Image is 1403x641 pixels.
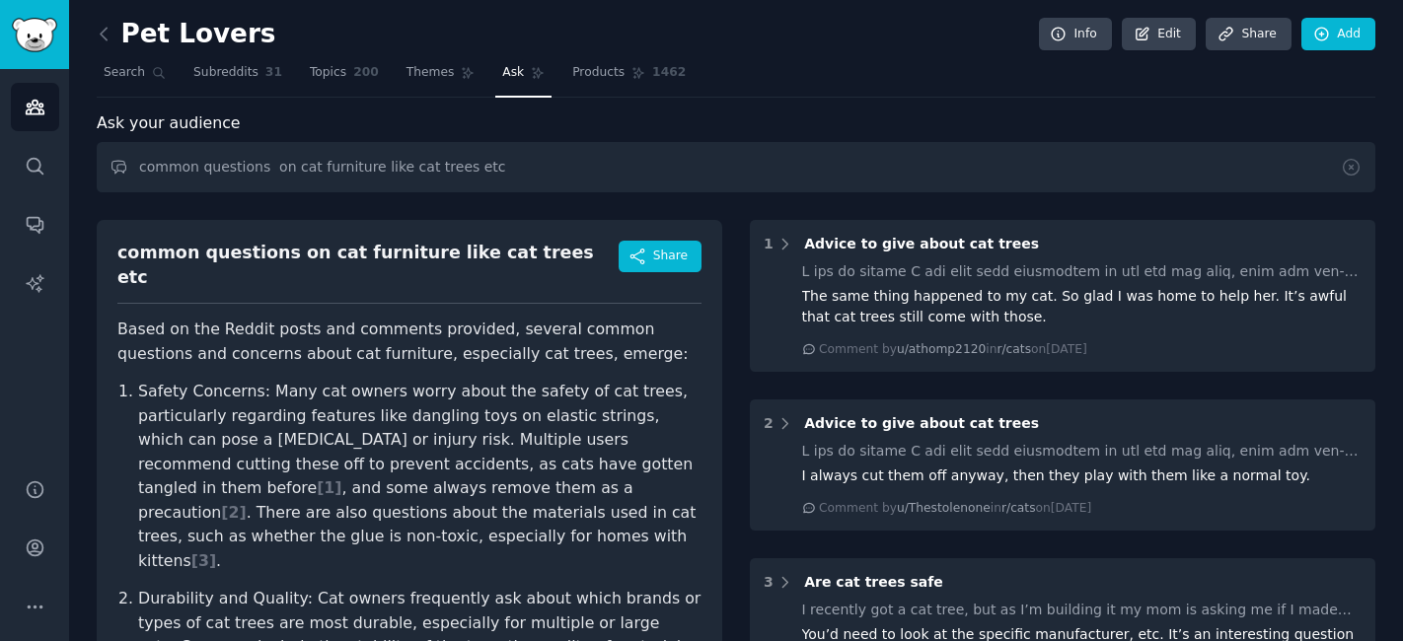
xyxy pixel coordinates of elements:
[353,64,379,82] span: 200
[406,64,455,82] span: Themes
[653,248,688,265] span: Share
[310,64,346,82] span: Topics
[193,64,258,82] span: Subreddits
[1001,501,1036,515] span: r/cats
[303,57,386,98] a: Topics200
[186,57,289,98] a: Subreddits31
[897,342,986,356] span: u/athomp2120
[802,286,1363,327] div: The same thing happened to my cat. So glad I was home to help her. It’s awful that cat trees stil...
[802,441,1363,462] div: L ips do sitame C adi elit sedd eiusmodtem in utl etd mag aliq, enim adm ven-quisno exer (ullamc ...
[97,19,275,50] h2: Pet Lovers
[317,478,341,497] span: [ 1 ]
[117,318,701,366] p: Based on the Reddit posts and comments provided, several common questions and concerns about cat ...
[565,57,693,98] a: Products1462
[764,413,774,434] div: 2
[1301,18,1375,51] a: Add
[502,64,524,82] span: Ask
[191,551,216,570] span: [ 3 ]
[97,111,241,136] span: Ask your audience
[400,57,482,98] a: Themes
[802,261,1363,282] div: L ips do sitame C adi elit sedd eiusmodtem in utl etd mag aliq, enim adm ven-quisno exer (ullamc ...
[652,64,686,82] span: 1462
[117,241,619,289] div: common questions on cat furniture like cat trees etc
[819,341,1087,359] div: Comment by in on [DATE]
[764,572,774,593] div: 3
[802,465,1363,486] div: I always cut them off anyway, then they play with them like a normal toy.
[495,57,552,98] a: Ask
[265,64,282,82] span: 31
[1039,18,1112,51] a: Info
[97,57,173,98] a: Search
[1122,18,1196,51] a: Edit
[819,500,1091,518] div: Comment by in on [DATE]
[804,415,1039,431] span: Advice to give about cat trees
[1206,18,1291,51] a: Share
[572,64,625,82] span: Products
[619,241,701,272] button: Share
[897,501,991,515] span: u/Thestolenone
[104,64,145,82] span: Search
[221,503,246,522] span: [ 2 ]
[804,236,1039,251] span: Advice to give about cat trees
[804,574,943,590] span: Are cat trees safe
[764,234,774,254] div: 1
[997,342,1031,356] span: r/cats
[97,142,1375,192] input: Ask this audience a question...
[12,18,57,52] img: GummySearch logo
[802,600,1363,620] div: I recently got a cat tree, but as I’m building it my mom is asking me if I made sure it was made ...
[138,380,701,573] p: Safety Concerns: Many cat owners worry about the safety of cat trees, particularly regarding feat...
